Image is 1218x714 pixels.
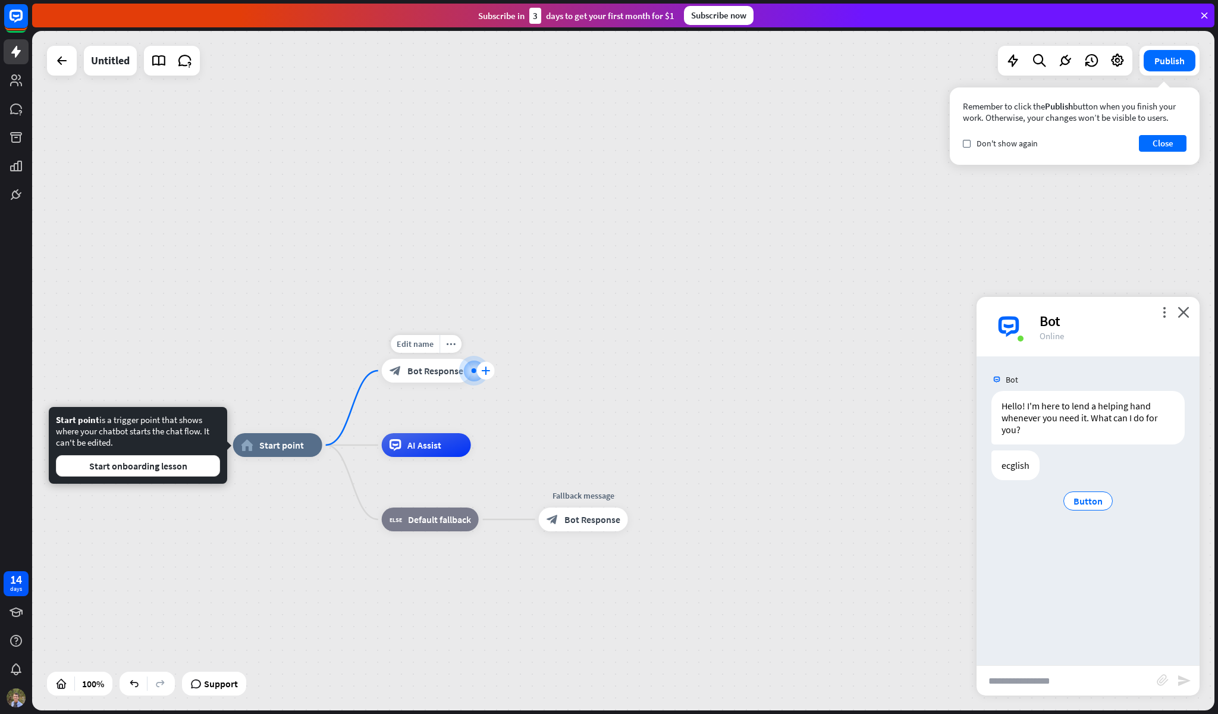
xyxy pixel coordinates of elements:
[10,5,45,40] button: Open LiveChat chat widget
[1040,330,1185,342] div: Online
[1178,306,1189,318] i: close
[547,513,558,525] i: block_bot_response
[259,439,304,451] span: Start point
[56,414,220,477] div: is a trigger point that shows where your chatbot starts the chat flow. It can't be edited.
[10,585,22,593] div: days
[408,513,471,525] span: Default fallback
[1159,306,1170,318] i: more_vert
[407,365,463,377] span: Bot Response
[530,490,637,502] div: Fallback message
[1139,135,1186,152] button: Close
[481,367,490,375] i: plus
[991,391,1185,444] div: Hello! I'm here to lend a helping hand whenever you need it. What can I do for you?
[1073,495,1103,507] span: Button
[991,450,1040,480] div: ecglish
[241,439,253,451] i: home_2
[407,439,441,451] span: AI Assist
[1144,50,1195,71] button: Publish
[390,513,402,525] i: block_fallback
[1045,101,1073,112] span: Publish
[4,571,29,596] a: 14 days
[204,674,238,693] span: Support
[91,46,130,76] div: Untitled
[446,340,456,349] i: more_horiz
[1157,674,1169,686] i: block_attachment
[56,414,99,425] span: Start point
[963,101,1186,123] div: Remember to click the button when you finish your work. Otherwise, your changes won’t be visible ...
[56,455,220,477] button: Start onboarding lesson
[478,8,674,24] div: Subscribe in days to get your first month for $1
[684,6,754,25] div: Subscribe now
[564,513,620,525] span: Bot Response
[529,8,541,24] div: 3
[10,574,22,585] div: 14
[79,674,108,693] div: 100%
[390,365,401,377] i: block_bot_response
[1006,374,1018,385] span: Bot
[397,339,434,349] span: Edit name
[1177,674,1191,688] i: send
[1040,312,1185,330] div: Bot
[977,138,1038,149] span: Don't show again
